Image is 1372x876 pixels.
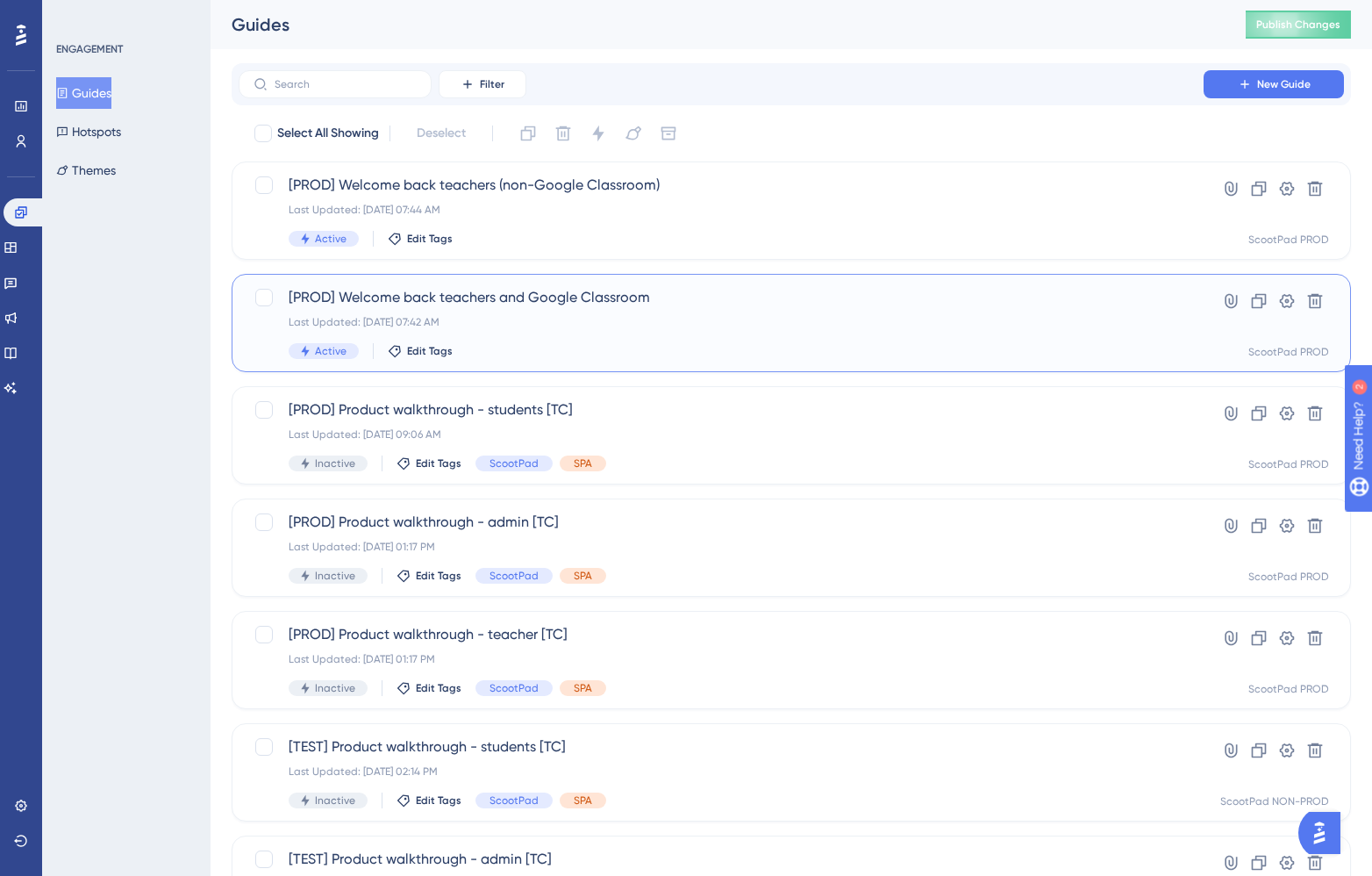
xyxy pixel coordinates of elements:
[416,456,461,470] span: Edit Tags
[388,232,453,246] button: Edit Tags
[289,287,1154,308] span: [PROD] Welcome back teachers and Google Classroom
[289,315,1154,329] div: Last Updated: [DATE] 07:42 AM
[489,793,539,808] span: ScootPad
[289,175,1154,196] span: [PROD] Welcome back teachers (non-Google Classroom)
[289,540,1154,554] div: Last Updated: [DATE] 01:17 PM
[416,793,461,808] span: Edit Tags
[397,793,461,808] button: Edit Tags
[289,849,1154,870] span: [TEST] Product walkthrough - admin [TC]
[315,569,355,583] span: Inactive
[397,569,461,583] button: Edit Tags
[1248,233,1329,247] div: ScootPad PROD
[416,569,461,583] span: Edit Tags
[1246,11,1351,39] button: Publish Changes
[315,232,347,246] span: Active
[289,399,1154,420] span: [PROD] Product walkthrough - students [TC]
[417,123,466,144] span: Deselect
[277,123,379,144] span: Select All Showing
[56,116,121,147] button: Hotspots
[56,77,111,109] button: Guides
[122,9,127,23] div: 2
[289,203,1154,217] div: Last Updated: [DATE] 07:44 AM
[1248,682,1329,696] div: ScootPad PROD
[289,765,1154,779] div: Last Updated: [DATE] 02:14 PM
[574,681,592,695] span: SPA
[232,12,1202,37] div: Guides
[1248,345,1329,359] div: ScootPad PROD
[480,77,504,91] span: Filter
[1256,18,1340,32] span: Publish Changes
[289,427,1154,442] div: Last Updated: [DATE] 09:06 AM
[489,681,539,695] span: ScootPad
[489,456,539,470] span: ScootPad
[388,344,453,358] button: Edit Tags
[315,793,355,808] span: Inactive
[407,232,453,246] span: Edit Tags
[407,344,453,358] span: Edit Tags
[275,78,417,90] input: Search
[1248,457,1329,471] div: ScootPad PROD
[401,118,482,149] button: Deselect
[1257,77,1311,91] span: New Guide
[397,681,461,695] button: Edit Tags
[315,344,347,358] span: Active
[1220,794,1329,808] div: ScootPad NON-PROD
[41,4,110,25] span: Need Help?
[315,681,355,695] span: Inactive
[416,681,461,695] span: Edit Tags
[489,569,539,583] span: ScootPad
[289,652,1154,666] div: Last Updated: [DATE] 01:17 PM
[439,70,526,98] button: Filter
[397,456,461,470] button: Edit Tags
[315,456,355,470] span: Inactive
[574,569,592,583] span: SPA
[1298,807,1351,859] iframe: UserGuiding AI Assistant Launcher
[574,793,592,808] span: SPA
[289,624,1154,645] span: [PROD] Product walkthrough - teacher [TC]
[56,42,123,56] div: ENGAGEMENT
[56,154,116,186] button: Themes
[289,512,1154,533] span: [PROD] Product walkthrough - admin [TC]
[574,456,592,470] span: SPA
[289,736,1154,758] span: [TEST] Product walkthrough - students [TC]
[1204,70,1344,98] button: New Guide
[1248,570,1329,584] div: ScootPad PROD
